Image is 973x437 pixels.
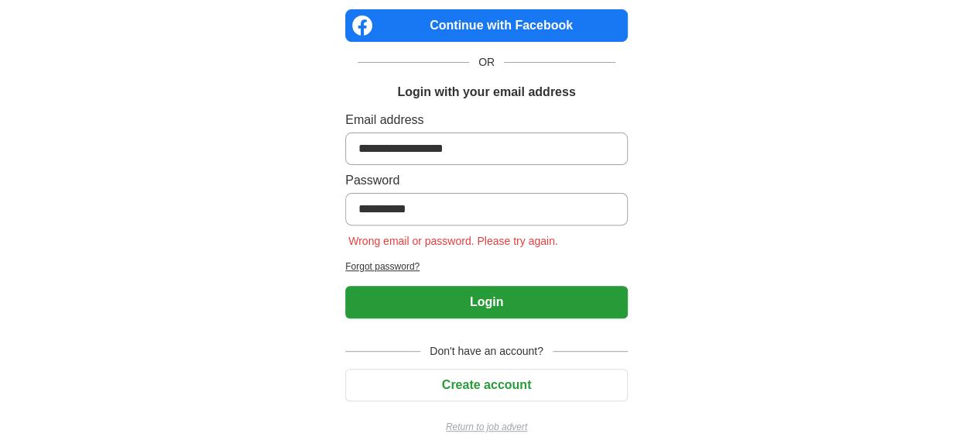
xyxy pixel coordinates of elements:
a: Forgot password? [345,260,628,274]
span: Don't have an account? [420,343,553,360]
label: Password [345,171,628,190]
span: Wrong email or password. Please try again. [345,235,561,247]
label: Email address [345,111,628,129]
button: Login [345,286,628,318]
a: Continue with Facebook [345,9,628,42]
h1: Login with your email address [397,83,575,102]
span: OR [469,54,504,71]
a: Return to job advert [345,420,628,434]
button: Create account [345,369,628,401]
a: Create account [345,378,628,391]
